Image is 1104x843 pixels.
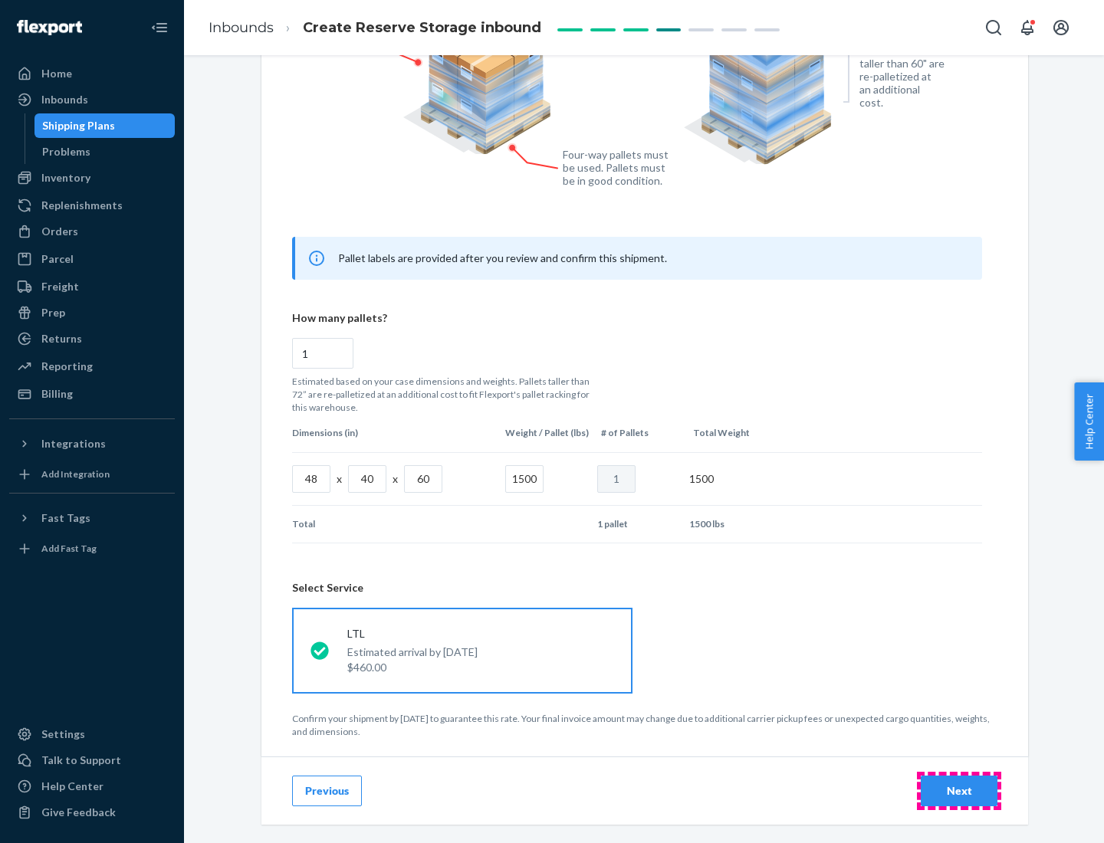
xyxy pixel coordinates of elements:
img: Flexport logo [17,20,82,35]
button: Open notifications [1012,12,1043,43]
a: Add Integration [9,462,175,487]
a: Returns [9,326,175,351]
td: 1 pallet [591,506,683,543]
a: Orders [9,219,175,244]
a: Add Fast Tag [9,536,175,561]
button: Fast Tags [9,506,175,530]
span: Create Reserve Storage inbound [303,19,541,36]
a: Prep [9,300,175,325]
p: How many pallets? [292,310,982,326]
button: Previous [292,776,362,806]
div: Inbounds [41,92,88,107]
button: Next [921,776,997,806]
th: # of Pallets [595,414,687,451]
div: Prep [41,305,65,320]
div: Settings [41,727,85,742]
a: Talk to Support [9,748,175,772]
button: Open Search Box [978,12,1009,43]
td: Total [292,506,499,543]
th: Dimensions (in) [292,414,499,451]
div: Replenishments [41,198,123,213]
a: Replenishments [9,193,175,218]
div: Problems [42,144,90,159]
button: Close Navigation [144,12,175,43]
a: Inbounds [209,19,274,36]
p: $460.00 [347,660,478,675]
span: Pallet labels are provided after you review and confirm this shipment. [338,251,667,264]
a: Shipping Plans [34,113,176,138]
div: Integrations [41,436,106,451]
a: Billing [9,382,175,406]
figcaption: Four-way pallets must be used. Pallets must be in good condition. [563,148,669,187]
td: 1500 lbs [683,506,775,543]
span: 1500 [689,472,714,485]
div: Add Fast Tag [41,542,97,555]
a: Reporting [9,354,175,379]
a: Inventory [9,166,175,190]
p: Estimated arrival by [DATE] [347,645,478,660]
div: Talk to Support [41,753,121,768]
div: Next [934,783,984,799]
header: Select Service [292,580,997,595]
div: Help Center [41,779,103,794]
div: Fast Tags [41,510,90,526]
div: Home [41,66,72,81]
div: Inventory [41,170,90,185]
div: Give Feedback [41,805,116,820]
a: Home [9,61,175,86]
div: Shipping Plans [42,118,115,133]
button: Integrations [9,431,175,456]
button: Open account menu [1046,12,1076,43]
div: Reporting [41,359,93,374]
ol: breadcrumbs [196,5,554,51]
a: Help Center [9,774,175,799]
p: LTL [347,626,478,641]
p: Estimated based on your case dimensions and weights. Pallets taller than 72” are re-palletized at... [292,375,599,414]
div: Parcel [41,251,74,267]
button: Help Center [1074,382,1104,461]
a: Settings [9,722,175,746]
p: x [393,471,398,487]
p: Confirm your shipment by [DATE] to guarantee this rate. Your final invoice amount may change due ... [292,712,997,738]
th: Weight / Pallet (lbs) [499,414,595,451]
a: Problems [34,139,176,164]
div: Add Integration [41,467,110,481]
p: x [337,471,342,487]
div: Returns [41,331,82,346]
th: Total Weight [687,414,779,451]
button: Give Feedback [9,800,175,825]
a: Parcel [9,247,175,271]
a: Freight [9,274,175,299]
div: Freight [41,279,79,294]
a: Inbounds [9,87,175,112]
div: Billing [41,386,73,402]
div: Orders [41,224,78,239]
